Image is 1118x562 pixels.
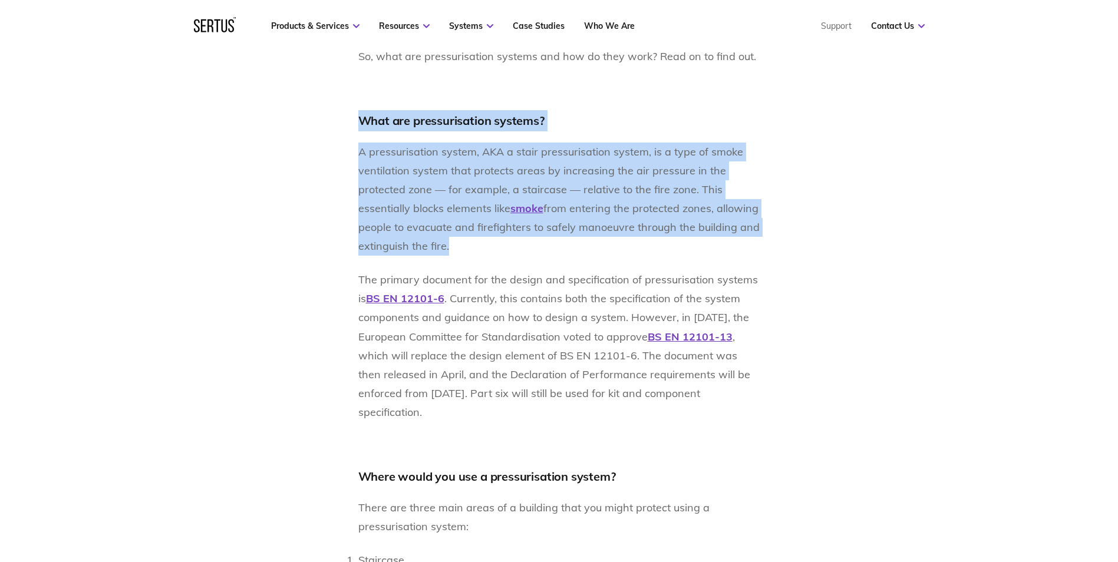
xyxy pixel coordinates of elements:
span: There are three main areas of a building that you might protect using a pressurisation system: [358,501,710,533]
a: Who We Are [584,21,635,31]
a: Systems [449,21,493,31]
span: So, what are pressurisation systems and how do they work? Read on to find out. [358,49,756,63]
a: Case Studies [513,21,565,31]
a: BS EN 12101-13 [648,330,733,343]
span: Where would you use a pressurisation system? [358,469,616,484]
a: Support [821,21,852,31]
span: The primary document for the design and specification of pressurisation systems is [358,273,758,305]
span: What are pressurisation systems? [358,113,545,128]
a: Products & Services [271,21,360,31]
span: A pressurisation system, AKA a stair pressurisation system, is a type of smoke ventilation system... [358,145,743,215]
iframe: Chat Widget [906,425,1118,562]
a: smoke [510,201,543,215]
a: Contact Us [871,21,925,31]
span: from entering the protected zones, allowing people to evacuate and firefighters to safely manoeuv... [358,201,760,253]
span: , which will replace the design element of BS EN 12101-6. The document was then released in April... [358,330,750,419]
a: BS EN 12101-6 [366,292,444,305]
a: Resources [379,21,430,31]
span: . Currently, this contains both the specification of the system components and guidance on how to... [358,292,749,343]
